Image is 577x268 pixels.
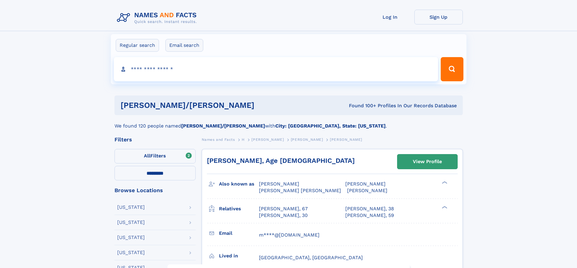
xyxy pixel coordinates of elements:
[345,205,394,212] a: [PERSON_NAME], 38
[114,115,463,130] div: We found 120 people named with .
[259,212,308,219] a: [PERSON_NAME], 30
[275,123,386,129] b: City: [GEOGRAPHIC_DATA], State: [US_STATE]
[219,251,259,261] h3: Lived in
[345,212,394,219] a: [PERSON_NAME], 59
[440,181,448,185] div: ❯
[242,137,245,142] span: H
[202,136,235,143] a: Names and Facts
[242,136,245,143] a: H
[302,102,457,109] div: Found 100+ Profiles In Our Records Database
[413,155,442,169] div: View Profile
[116,39,159,52] label: Regular search
[259,188,341,193] span: [PERSON_NAME] [PERSON_NAME]
[114,149,196,163] label: Filters
[259,255,363,260] span: [GEOGRAPHIC_DATA], [GEOGRAPHIC_DATA]
[251,137,284,142] span: [PERSON_NAME]
[117,205,145,210] div: [US_STATE]
[114,137,196,142] div: Filters
[114,10,202,26] img: Logo Names and Facts
[165,39,203,52] label: Email search
[219,179,259,189] h3: Also known as
[207,157,355,164] a: [PERSON_NAME], Age [DEMOGRAPHIC_DATA]
[121,102,302,109] h1: [PERSON_NAME]/[PERSON_NAME]
[259,205,308,212] a: [PERSON_NAME], 67
[441,57,463,81] button: Search Button
[440,205,448,209] div: ❯
[330,137,362,142] span: [PERSON_NAME]
[291,137,323,142] span: [PERSON_NAME]
[114,57,438,81] input: search input
[181,123,265,129] b: [PERSON_NAME]/[PERSON_NAME]
[117,250,145,255] div: [US_STATE]
[347,188,387,193] span: [PERSON_NAME]
[117,220,145,225] div: [US_STATE]
[251,136,284,143] a: [PERSON_NAME]
[144,153,150,159] span: All
[219,204,259,214] h3: Relatives
[366,10,414,24] a: Log In
[117,235,145,240] div: [US_STATE]
[219,228,259,238] h3: Email
[345,181,386,187] span: [PERSON_NAME]
[291,136,323,143] a: [PERSON_NAME]
[114,188,196,193] div: Browse Locations
[397,154,457,169] a: View Profile
[259,181,299,187] span: [PERSON_NAME]
[414,10,463,24] a: Sign Up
